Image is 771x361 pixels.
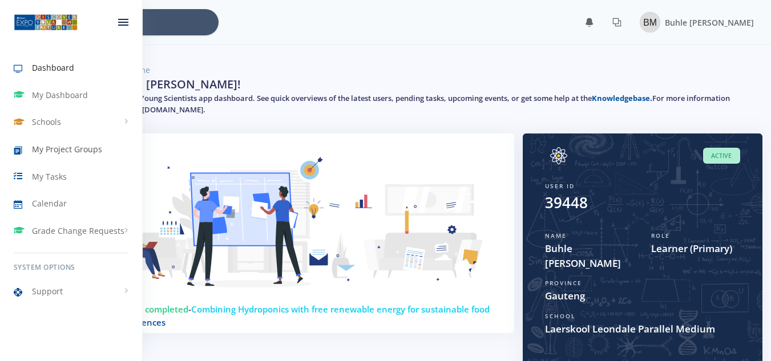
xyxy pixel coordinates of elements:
[545,192,588,214] div: 39448
[545,147,572,164] img: Image placeholder
[62,303,490,328] span: Combining Hydroponics with free renewable energy for sustainable food production
[651,241,740,256] span: Learner (Primary)
[53,93,754,115] h5: Welcome to the Expo for Young Scientists app dashboard. See quick overviews of the latest users, ...
[545,312,575,320] span: School
[640,12,660,33] img: Image placeholder
[118,303,188,315] span: 100 % completed
[545,241,634,270] span: Buhle [PERSON_NAME]
[32,62,74,74] span: Dashboard
[545,182,575,190] span: User ID
[631,10,754,35] a: Image placeholder Buhle [PERSON_NAME]
[703,148,740,164] span: Active
[32,171,67,182] span: My Tasks
[665,17,754,28] span: Buhle [PERSON_NAME]
[545,232,567,240] span: Name
[14,262,128,273] h6: System Options
[651,232,670,240] span: Role
[76,9,219,35] input: Search
[32,285,63,297] span: Support
[545,289,740,303] span: Gauteng
[53,76,241,93] h2: Hey there Buhle [PERSON_NAME]!
[32,89,88,101] span: My Dashboard
[32,225,124,237] span: Grade Change Requests
[32,116,61,128] span: Schools
[545,279,582,287] span: Province
[592,93,652,103] a: Knowledgebase.
[32,143,102,155] span: My Project Groups
[53,64,754,76] nav: breadcrumb
[62,303,496,328] h4: -
[66,147,500,311] img: Learner
[32,197,67,209] span: Calendar
[14,13,78,31] img: ...
[545,322,740,336] span: Laerskool Leondale Parallel Medium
